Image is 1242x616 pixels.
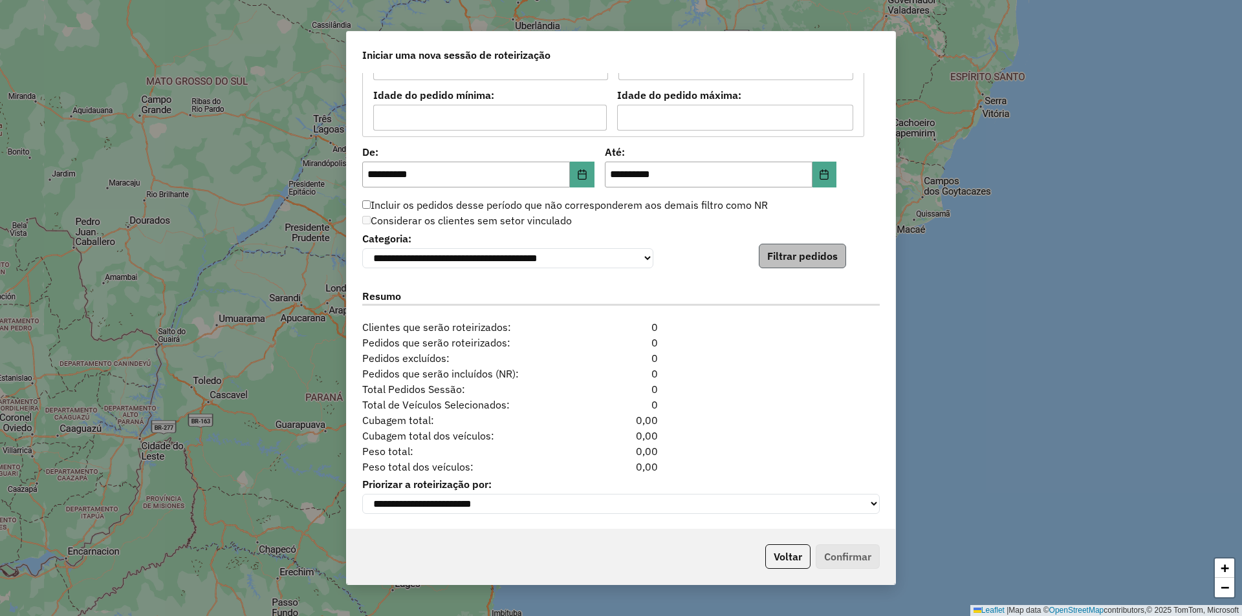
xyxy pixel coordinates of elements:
a: Leaflet [974,606,1005,615]
label: De: [362,144,594,160]
div: 0,00 [576,459,665,474]
div: 0 [576,319,665,335]
div: 0 [576,350,665,366]
button: Voltar [765,544,811,569]
label: Resumo [362,288,880,306]
a: Zoom out [1215,578,1234,597]
button: Choose Date [812,162,837,187]
label: Até: [605,144,837,160]
label: Priorizar a roteirização por: [362,476,880,492]
input: Incluir os pedidos desse período que não corresponderem aos demais filtro como NR [362,200,371,209]
span: | [1007,606,1008,615]
input: Considerar os clientes sem setor vinculado [362,216,371,224]
a: Zoom in [1215,558,1234,578]
span: Total Pedidos Sessão: [354,381,576,397]
span: Total de Veículos Selecionados: [354,397,576,412]
label: Idade do pedido máxima: [617,87,854,103]
a: OpenStreetMap [1049,606,1104,615]
span: Cubagem total: [354,412,576,428]
span: Pedidos excluídos: [354,350,576,366]
div: Map data © contributors,© 2025 TomTom, Microsoft [970,605,1242,616]
span: Peso total: [354,443,576,459]
label: Incluir os pedidos desse período que não corresponderem aos demais filtro como NR [362,197,768,213]
span: Pedidos que serão roteirizados: [354,335,576,350]
span: − [1221,579,1229,595]
div: 0 [576,381,665,397]
div: 0,00 [576,412,665,428]
button: Choose Date [570,162,594,187]
div: 0 [576,366,665,381]
span: Pedidos que serão incluídos (NR): [354,366,576,381]
div: 0,00 [576,428,665,443]
span: Cubagem total dos veículos: [354,428,576,443]
span: + [1221,560,1229,576]
div: 0,00 [576,443,665,459]
span: Iniciar uma nova sessão de roteirização [362,47,550,63]
span: Peso total dos veículos: [354,459,576,474]
button: Filtrar pedidos [759,244,846,268]
span: Clientes que serão roteirizados: [354,319,576,335]
label: Categoria: [362,231,653,246]
div: 0 [576,397,665,412]
div: 0 [576,335,665,350]
label: Idade do pedido mínima: [373,87,607,103]
label: Considerar os clientes sem setor vinculado [362,213,572,228]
